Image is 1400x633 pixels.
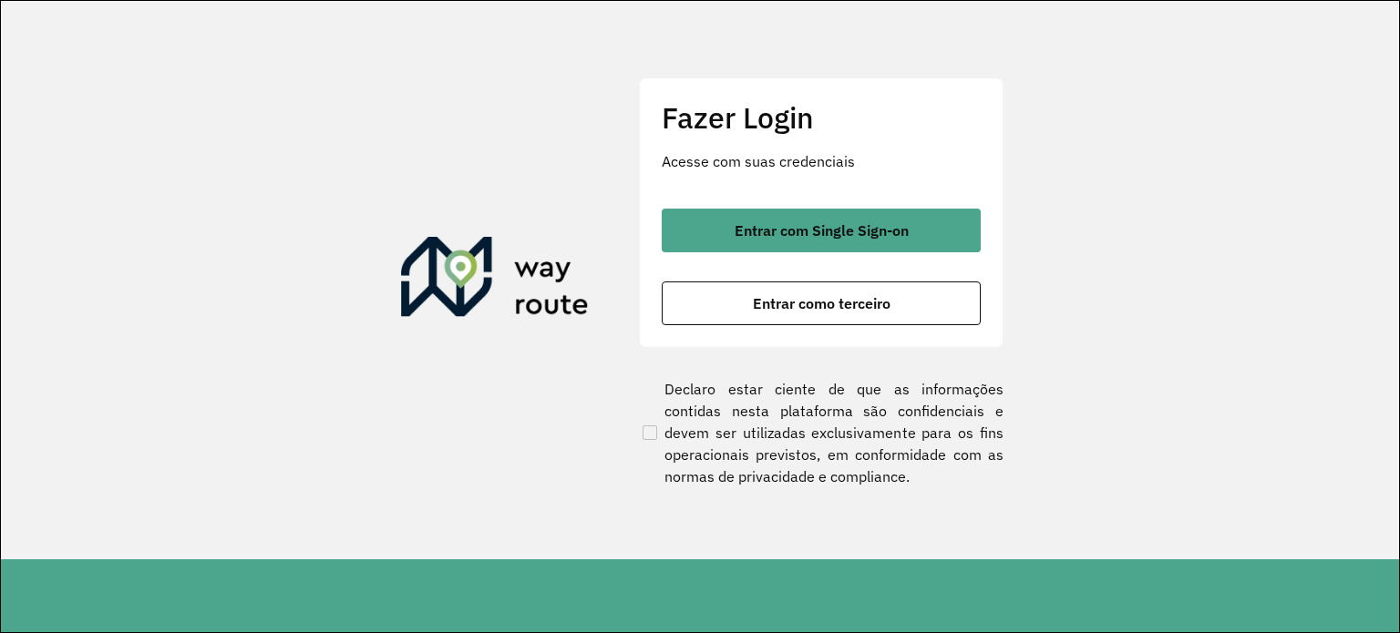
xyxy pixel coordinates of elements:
span: Entrar como terceiro [753,296,890,311]
img: Roteirizador AmbevTech [401,237,589,324]
p: Acesse com suas credenciais [662,150,981,172]
h2: Fazer Login [662,100,981,135]
span: Entrar com Single Sign-on [735,223,909,238]
button: button [662,281,981,325]
button: button [662,209,981,252]
label: Declaro estar ciente de que as informações contidas nesta plataforma são confidenciais e devem se... [639,378,1004,487]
